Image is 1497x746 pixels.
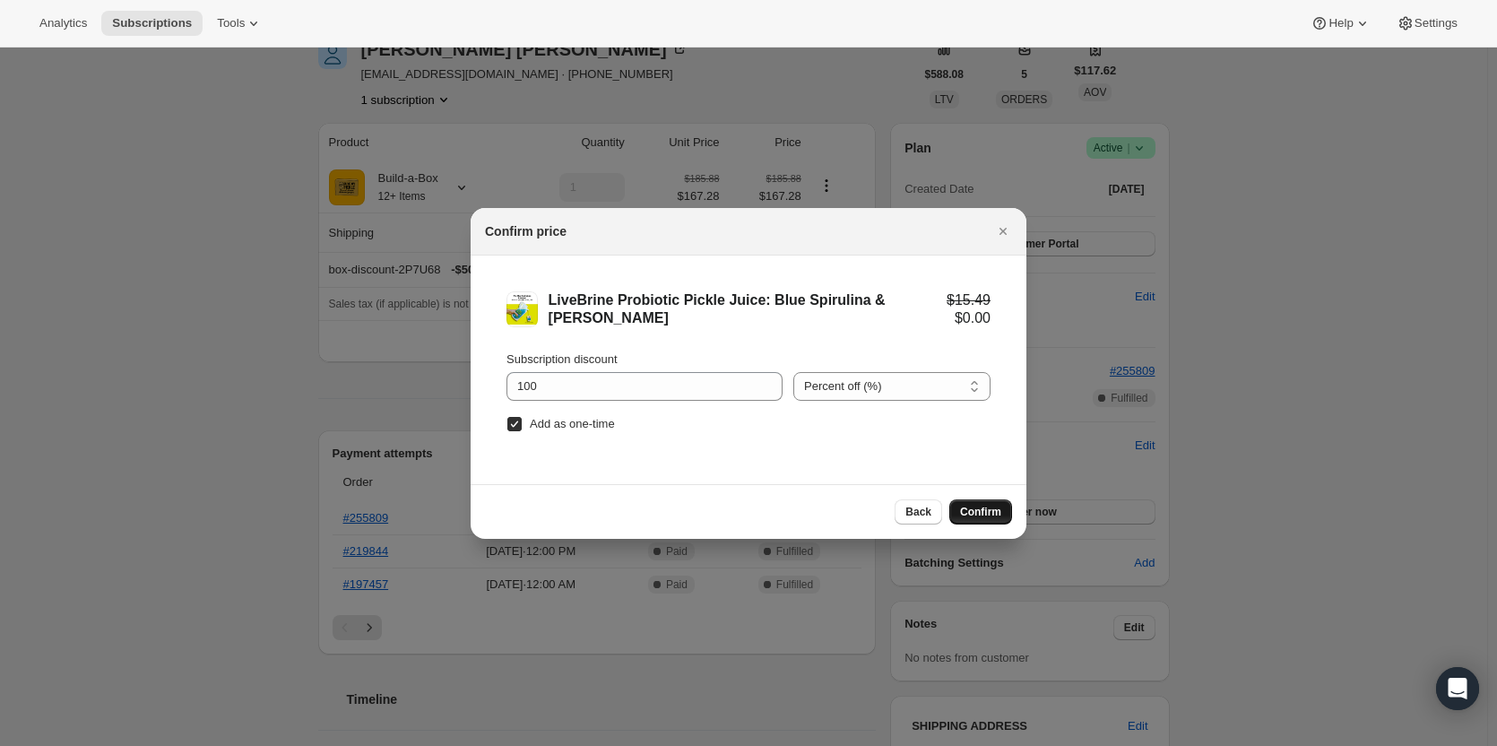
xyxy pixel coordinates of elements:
span: Analytics [39,16,87,30]
span: Confirm [960,505,1001,519]
span: Subscription discount [506,352,618,366]
button: Close [991,219,1016,244]
button: Subscriptions [101,11,203,36]
div: $15.49 [947,291,991,309]
span: Add as one-time [530,417,615,430]
button: Back [895,499,942,525]
span: Tools [217,16,245,30]
button: Tools [206,11,273,36]
h2: Confirm price [485,222,567,240]
button: Analytics [29,11,98,36]
span: Settings [1415,16,1458,30]
img: LiveBrine Probiotic Pickle Juice: Blue Spirulina & Lemon [506,293,538,325]
button: Confirm [949,499,1012,525]
div: $0.00 [947,309,991,327]
span: Help [1328,16,1353,30]
button: Help [1300,11,1381,36]
span: Back [905,505,931,519]
div: Open Intercom Messenger [1436,667,1479,710]
span: Subscriptions [112,16,192,30]
button: Settings [1386,11,1468,36]
div: LiveBrine Probiotic Pickle Juice: Blue Spirulina & [PERSON_NAME] [549,291,948,327]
